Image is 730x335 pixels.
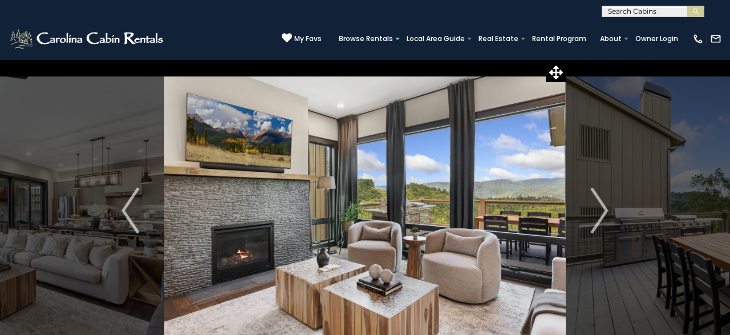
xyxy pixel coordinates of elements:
[333,31,399,47] a: Browse Rentals
[692,33,704,45] img: phone-regular-white.png
[591,188,608,233] img: arrow
[294,34,322,44] span: My Favs
[282,33,322,45] a: My Favs
[401,31,471,47] a: Local Area Guide
[710,33,721,45] img: mail-regular-white.png
[526,31,592,47] a: Rental Program
[473,31,524,47] a: Real Estate
[630,31,684,47] a: Owner Login
[9,27,167,50] img: White-1-2.png
[121,188,139,233] img: arrow
[594,31,627,47] a: About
